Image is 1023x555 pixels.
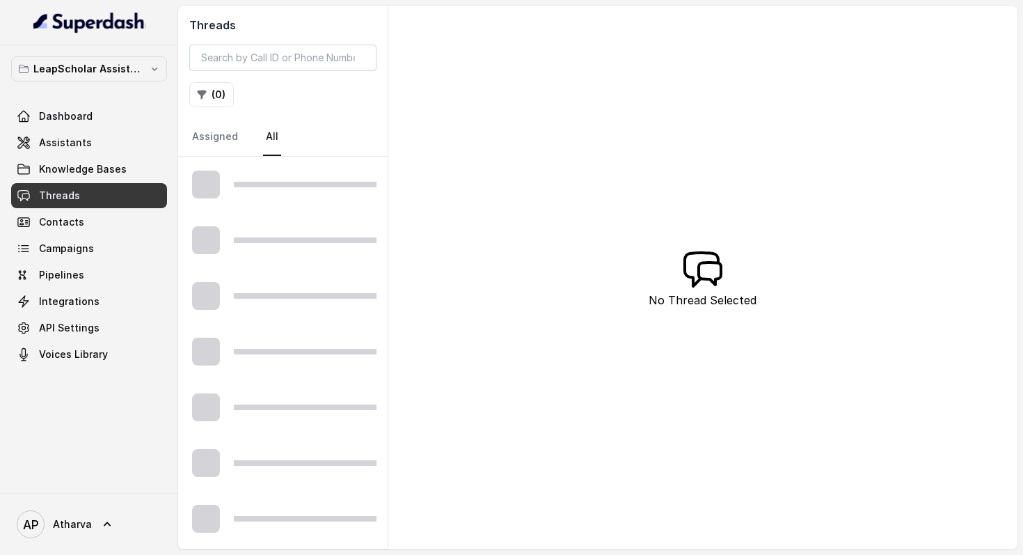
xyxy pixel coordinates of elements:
span: Assistants [39,136,92,150]
img: light.svg [33,11,145,33]
a: Contacts [11,210,167,235]
span: Voices Library [39,347,108,361]
a: Integrations [11,289,167,314]
span: Threads [39,189,80,203]
button: (0) [189,82,234,107]
a: Pipelines [11,263,167,288]
button: LeapScholar Assistant [11,56,167,81]
a: API Settings [11,315,167,341]
span: API Settings [39,321,100,335]
a: Assistants [11,130,167,155]
span: Pipelines [39,268,84,282]
span: Atharva [53,517,92,531]
nav: Tabs [189,118,376,156]
a: Knowledge Bases [11,157,167,182]
a: Atharva [11,505,167,544]
input: Search by Call ID or Phone Number [189,45,376,71]
a: Dashboard [11,104,167,129]
a: Assigned [189,118,241,156]
h2: Threads [189,17,376,33]
span: Integrations [39,295,100,308]
text: AP [23,517,39,532]
span: Contacts [39,215,84,229]
p: No Thread Selected [649,292,756,308]
a: Voices Library [11,342,167,367]
p: LeapScholar Assistant [33,61,145,77]
a: Threads [11,183,167,208]
a: All [263,118,281,156]
span: Dashboard [39,109,93,123]
a: Campaigns [11,236,167,261]
span: Campaigns [39,242,94,256]
span: Knowledge Bases [39,162,127,176]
